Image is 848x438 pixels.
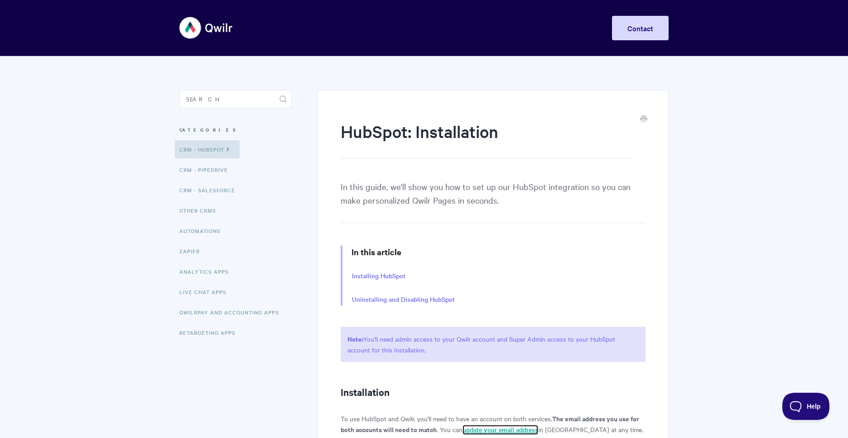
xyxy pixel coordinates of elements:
a: Print this Article [640,114,647,124]
input: Search [179,90,292,108]
a: Retargeting Apps [179,324,242,342]
h1: HubSpot: Installation [341,120,632,159]
strong: Note: [347,334,363,343]
a: Contact [612,16,669,40]
a: CRM - HubSpot [175,140,240,158]
a: Uninstalling and Disabling HubSpot [352,295,455,305]
a: QwilrPay and Accounting Apps [179,303,286,321]
p: You'll need admin access to your Qwilr account and Super Admin access to your HubSpot account for... [341,327,646,362]
a: Installing HubSpot [352,271,405,281]
p: To use HubSpot and Qwilr, you'll need to have an account on both services. . You can in [GEOGRAPH... [341,413,646,435]
iframe: Toggle Customer Support [782,393,830,420]
h3: Categories [179,122,292,138]
h3: In this article [352,246,646,258]
p: In this guide, we'll show you how to set up our HubSpot integration so you can make personalized ... [341,180,646,223]
a: Live Chat Apps [179,283,233,301]
a: Analytics Apps [179,262,236,281]
a: Automations [179,222,227,240]
a: Other CRMs [179,201,223,219]
h2: Installation [341,385,646,399]
a: CRM - Salesforce [179,181,242,199]
a: Zapier [179,242,207,260]
a: CRM - Pipedrive [179,161,235,179]
a: update your email address [463,425,538,435]
img: Qwilr Help Center [179,11,233,45]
